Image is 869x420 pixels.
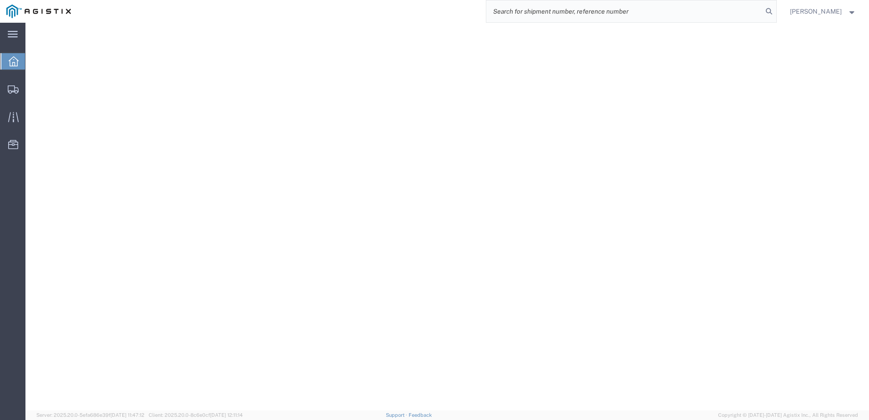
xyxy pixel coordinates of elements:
[789,6,857,17] button: [PERSON_NAME]
[6,5,71,18] img: logo
[486,0,763,22] input: Search for shipment number, reference number
[149,412,243,418] span: Client: 2025.20.0-8c6e0cf
[386,412,409,418] a: Support
[36,412,145,418] span: Server: 2025.20.0-5efa686e39f
[790,6,842,16] span: Nathan Seeley
[110,412,145,418] span: [DATE] 11:47:12
[718,411,858,419] span: Copyright © [DATE]-[DATE] Agistix Inc., All Rights Reserved
[210,412,243,418] span: [DATE] 12:11:14
[25,23,869,410] iframe: FS Legacy Container
[409,412,432,418] a: Feedback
